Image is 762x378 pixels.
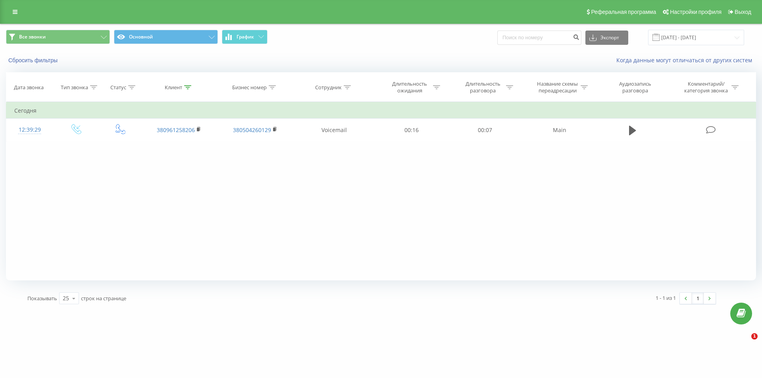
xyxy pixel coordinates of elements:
td: Сегодня [6,103,756,119]
button: Основной [114,30,218,44]
iframe: Intercom live chat [735,333,754,352]
a: Когда данные могут отличаться от других систем [616,56,756,64]
button: Все звонки [6,30,110,44]
a: 380504260129 [233,126,271,134]
span: График [237,34,254,40]
button: Сбросить фильтры [6,57,62,64]
div: Аудиозапись разговора [610,81,661,94]
div: Статус [110,84,126,91]
span: Настройки профиля [670,9,722,15]
div: Клиент [165,84,182,91]
button: График [222,30,267,44]
div: Бизнес номер [232,84,267,91]
td: 00:07 [448,119,521,142]
span: строк на странице [81,295,126,302]
div: Длительность ожидания [389,81,431,94]
div: Тип звонка [61,84,88,91]
div: Комментарий/категория звонка [683,81,729,94]
span: Показывать [27,295,57,302]
td: 00:16 [375,119,448,142]
input: Поиск по номеру [497,31,581,45]
span: 1 [751,333,758,340]
button: Экспорт [585,31,628,45]
a: 380961258206 [157,126,195,134]
div: 25 [63,294,69,302]
span: Выход [735,9,751,15]
div: Название схемы переадресации [536,81,579,94]
td: Voicemail [293,119,375,142]
div: Дата звонка [14,84,44,91]
div: Длительность разговора [462,81,504,94]
span: Все звонки [19,34,46,40]
a: 1 [692,293,704,304]
div: 12:39:29 [14,122,45,138]
div: 1 - 1 из 1 [656,294,676,302]
span: Реферальная программа [591,9,656,15]
td: Main [521,119,598,142]
div: Сотрудник [315,84,342,91]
